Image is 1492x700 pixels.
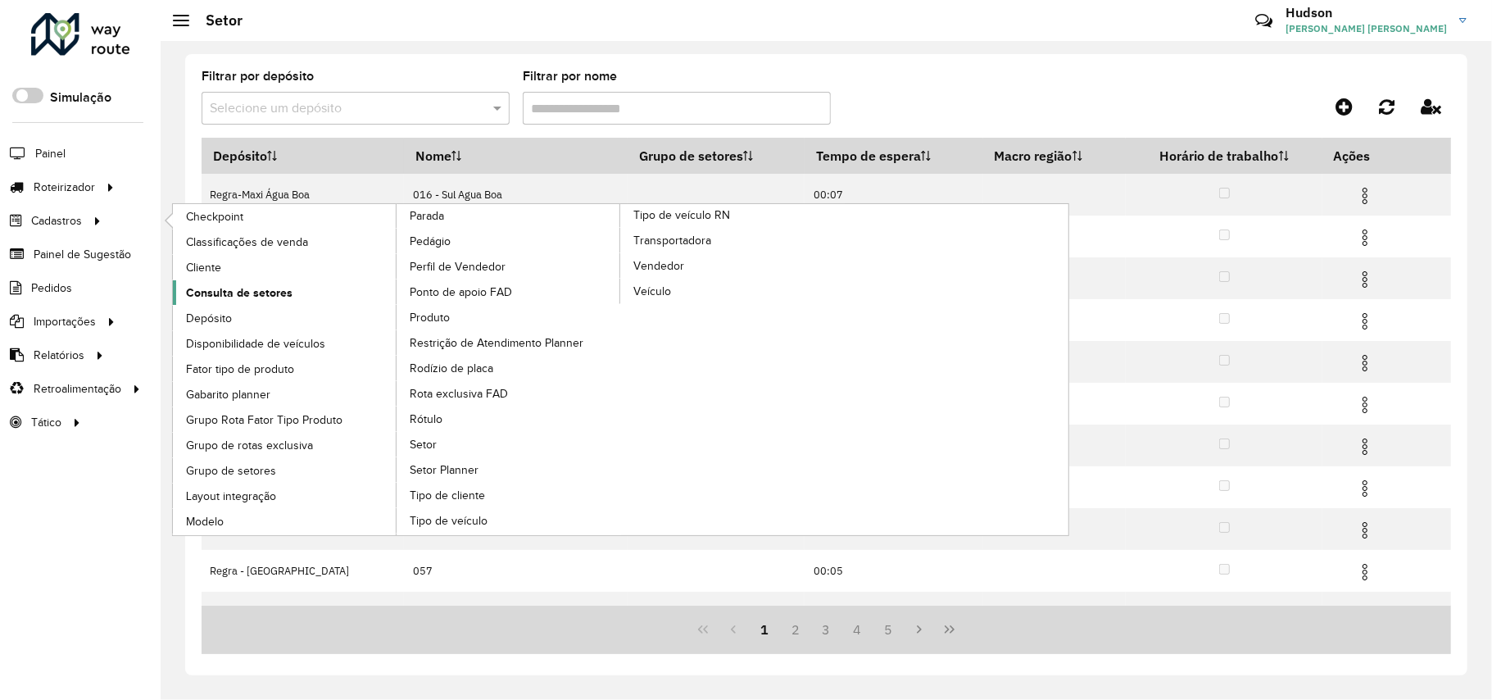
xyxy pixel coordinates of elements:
[633,207,730,224] span: Tipo de veículo RN
[983,139,1127,174] th: Macro região
[173,382,397,407] a: Gabarito planner
[811,614,842,645] button: 3
[34,313,96,330] span: Importações
[173,230,397,254] a: Classificações de venda
[202,550,404,592] td: Regra - [GEOGRAPHIC_DATA]
[31,212,82,230] span: Cadastros
[404,139,628,174] th: Nome
[410,284,512,301] span: Ponto de apoio FAD
[186,284,293,302] span: Consulta de setores
[404,174,628,216] td: 016 - Sul Agua Boa
[404,592,628,634] td: 061 - IPORA
[934,614,965,645] button: Last Page
[186,462,276,480] span: Grupo de setores
[35,145,66,162] span: Painel
[202,139,404,174] th: Depósito
[397,457,621,482] a: Setor Planner
[397,432,621,457] a: Setor
[410,309,450,326] span: Produto
[202,592,404,634] td: Regra - Ipora
[173,280,397,305] a: Consulta de setores
[186,208,243,225] span: Checkpoint
[173,458,397,483] a: Grupo de setores
[410,487,485,504] span: Tipo de cliente
[173,357,397,381] a: Fator tipo de produto
[410,233,451,250] span: Pedágio
[186,361,294,378] span: Fator tipo de produto
[34,380,121,398] span: Retroalimentação
[31,414,61,431] span: Tático
[841,614,873,645] button: 4
[397,381,621,406] a: Rota exclusiva FAD
[1286,21,1447,36] span: [PERSON_NAME] [PERSON_NAME]
[410,385,508,402] span: Rota exclusiva FAD
[410,512,488,530] span: Tipo de veículo
[410,461,478,479] span: Setor Planner
[31,280,72,297] span: Pedidos
[202,66,314,86] label: Filtrar por depósito
[397,356,621,380] a: Rodízio de placa
[410,436,437,453] span: Setor
[34,179,95,196] span: Roteirizador
[173,331,397,356] a: Disponibilidade de veículos
[173,204,621,535] a: Parada
[186,488,276,505] span: Layout integração
[904,614,935,645] button: Next Page
[186,437,313,454] span: Grupo de rotas exclusiva
[805,174,982,216] td: 00:07
[780,614,811,645] button: 2
[749,614,780,645] button: 1
[173,433,397,457] a: Grupo de rotas exclusiva
[34,347,84,364] span: Relatórios
[404,550,628,592] td: 057
[1322,139,1421,173] th: Ações
[523,66,617,86] label: Filtrar por nome
[633,257,684,275] span: Vendedor
[202,174,404,216] td: Regra-Maxi Água Boa
[397,280,621,304] a: Ponto de apoio FAD
[186,513,224,530] span: Modelo
[173,255,397,280] a: Cliente
[397,254,621,279] a: Perfil de Vendedor
[189,11,243,30] h2: Setor
[50,88,111,107] label: Simulação
[410,258,506,275] span: Perfil de Vendedor
[397,508,621,533] a: Tipo de veículo
[173,509,397,534] a: Modelo
[173,407,397,432] a: Grupo Rota Fator Tipo Produto
[805,592,982,634] td: 00:05
[173,484,397,508] a: Layout integração
[397,483,621,507] a: Tipo de cliente
[173,306,397,330] a: Depósito
[186,234,308,251] span: Classificações de venda
[186,335,325,352] span: Disponibilidade de veículos
[1286,5,1447,20] h3: Hudson
[186,310,232,327] span: Depósito
[186,259,221,276] span: Cliente
[628,139,805,174] th: Grupo de setores
[1246,3,1281,39] a: Contato Rápido
[397,305,621,330] a: Produto
[410,411,442,428] span: Rótulo
[34,246,131,263] span: Painel de Sugestão
[173,204,397,229] a: Checkpoint
[873,614,904,645] button: 5
[410,207,444,225] span: Parada
[620,279,845,303] a: Veículo
[633,283,671,300] span: Veículo
[805,139,982,174] th: Tempo de espera
[620,228,845,252] a: Transportadora
[397,407,621,431] a: Rótulo
[805,550,982,592] td: 00:05
[633,232,711,249] span: Transportadora
[397,229,621,253] a: Pedágio
[397,330,621,355] a: Restrição de Atendimento Planner
[620,253,845,278] a: Vendedor
[186,411,342,429] span: Grupo Rota Fator Tipo Produto
[186,386,270,403] span: Gabarito planner
[410,334,583,352] span: Restrição de Atendimento Planner
[1126,139,1322,174] th: Horário de trabalho
[397,204,845,535] a: Tipo de veículo RN
[410,360,493,377] span: Rodízio de placa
